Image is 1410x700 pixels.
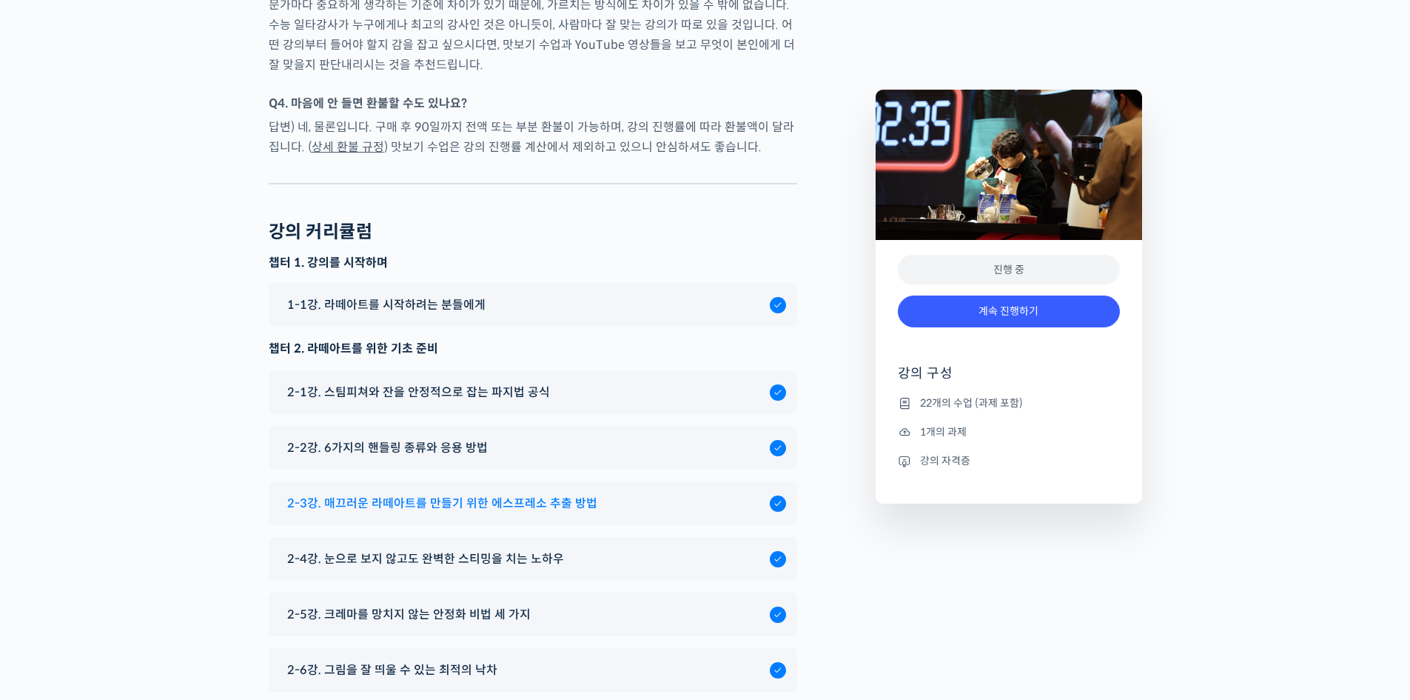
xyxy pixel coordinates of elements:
div: 진행 중 [898,255,1120,285]
a: 홈 [4,470,98,507]
span: 2-1강. 스팀피쳐와 잔을 안정적으로 잡는 파지법 공식 [287,382,550,402]
li: 강의 자격증 [898,452,1120,470]
a: 2-6강. 그림을 잘 띄울 수 있는 최적의 낙차 [280,660,786,680]
a: 2-1강. 스팀피쳐와 잔을 안정적으로 잡는 파지법 공식 [280,382,786,402]
span: 2-2강. 6가지의 핸들링 종류와 응용 방법 [287,438,488,458]
a: 2-5강. 크레마를 망치지 않는 안정화 비법 세 가지 [280,604,786,624]
span: 2-4강. 눈으로 보지 않고도 완벽한 스티밍을 치는 노하우 [287,549,564,569]
span: 설정 [229,492,246,504]
span: 2-6강. 그림을 잘 띄울 수 있는 최적의 낙차 [287,660,497,680]
span: 대화 [135,493,153,504]
li: 1개의 과제 [898,423,1120,441]
a: 설정 [191,470,284,507]
li: 22개의 수업 (과제 포함) [898,394,1120,412]
span: 1-1강. 라떼아트를 시작하려는 분들에게 [287,295,486,315]
a: 상세 환불 규정 [312,139,384,155]
a: 2-2강. 6가지의 핸들링 종류와 응용 방법 [280,438,786,458]
div: 챕터 2. 라떼아트를 위한 기초 준비 [269,339,797,359]
span: 홈 [47,492,56,504]
a: 대화 [98,470,191,507]
a: 계속 진행하기 [898,296,1120,327]
p: 답변) 네, 물론입니다. 구매 후 90일까지 전액 또는 부분 환불이 가능하며, 강의 진행률에 따라 환불액이 달라집니다. ( ) 맛보기 수업은 강의 진행률 계산에서 제외하고 있... [269,117,797,157]
strong: Q4. 마음에 안 들면 환불할 수도 있나요? [269,96,467,111]
span: 2-3강. 매끄러운 라떼아트를 만들기 위한 에스프레소 추출 방법 [287,493,597,513]
h3: 챕터 1. 강의를 시작하며 [269,255,797,271]
h2: 강의 커리큘럼 [269,221,373,243]
a: 1-1강. 라떼아트를 시작하려는 분들에게 [280,295,786,315]
a: 2-3강. 매끄러운 라떼아트를 만들기 위한 에스프레소 추출 방법 [280,493,786,513]
a: 2-4강. 눈으로 보지 않고도 완벽한 스티밍을 치는 노하우 [280,549,786,569]
h4: 강의 구성 [898,364,1120,394]
span: 2-5강. 크레마를 망치지 않는 안정화 비법 세 가지 [287,604,531,624]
